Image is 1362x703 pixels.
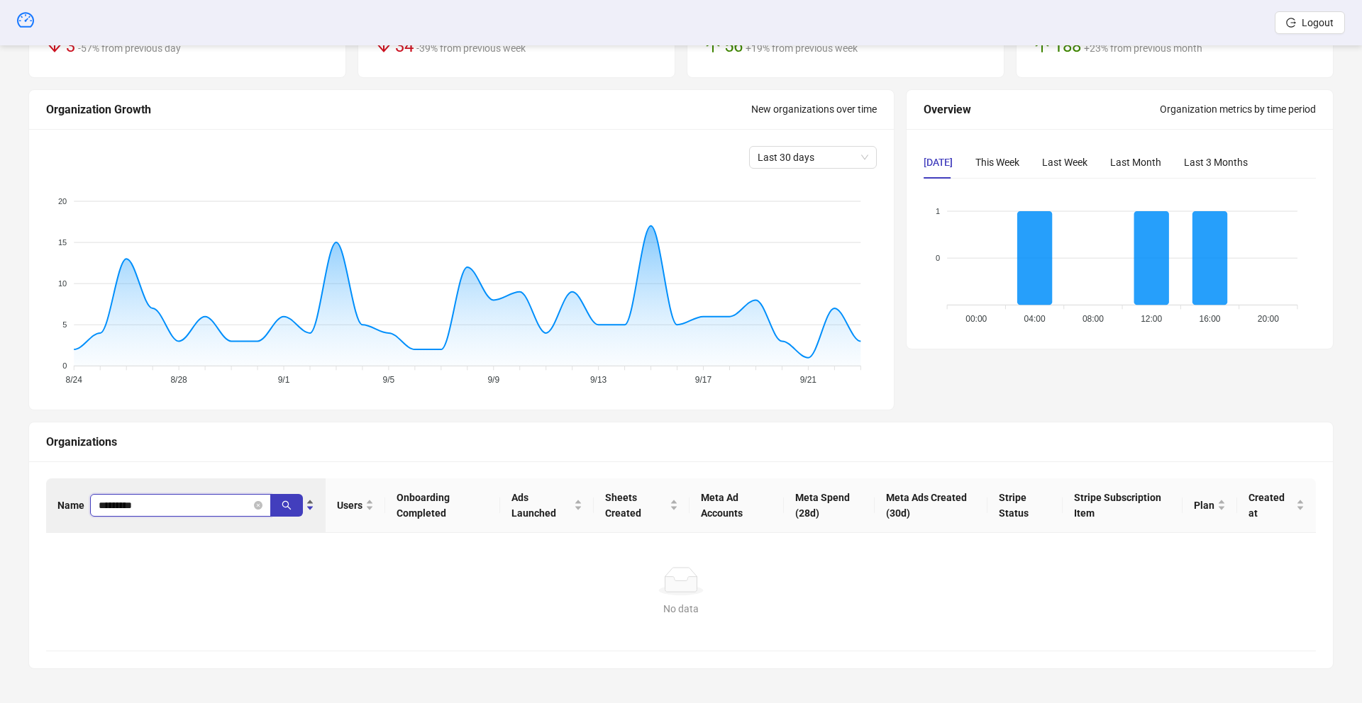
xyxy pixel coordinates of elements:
span: 56 [724,36,743,56]
tspan: 9/5 [383,375,395,385]
th: Stripe Status [987,478,1063,533]
span: -39% from previous week [416,43,526,54]
tspan: 8/28 [170,375,187,385]
th: Stripe Subscription Item [1063,478,1183,533]
tspan: 20 [58,196,67,205]
span: search [282,500,292,510]
tspan: 20:00 [1258,314,1279,324]
span: Users [337,497,362,513]
tspan: 08:00 [1083,314,1104,324]
tspan: 15 [58,237,67,246]
button: search [270,494,303,517]
tspan: 9/17 [695,375,712,385]
th: Users [326,478,385,533]
button: close-circle [254,501,262,510]
span: Created at [1248,490,1293,521]
tspan: 04:00 [1024,314,1046,324]
tspan: 8/24 [66,375,83,385]
tspan: 10 [58,279,67,288]
span: dashboard [17,11,34,28]
div: Organization Growth [46,101,751,118]
tspan: 9/9 [487,375,499,385]
th: Meta Spend (28d) [784,478,875,533]
span: Organization metrics by time period [1160,103,1316,115]
th: Meta Ad Accounts [690,478,784,533]
th: Onboarding Completed [385,478,500,533]
span: 188 [1053,36,1081,56]
div: Last Month [1110,154,1161,170]
tspan: 1 [936,206,940,215]
div: This Week [975,154,1019,170]
span: Ads Launched [511,490,570,521]
th: Created at [1237,478,1316,533]
tspan: 9/1 [278,375,290,385]
span: 3 [66,36,75,56]
tspan: 9/13 [590,375,607,385]
span: -57% from previous day [78,43,181,54]
span: logout [1286,18,1296,28]
tspan: 9/21 [800,375,817,385]
tspan: 12:00 [1141,314,1163,324]
th: Sheets Created [594,478,690,533]
div: Last Week [1042,154,1087,170]
tspan: 00:00 [966,314,987,324]
div: Last 3 Months [1184,154,1248,170]
tspan: 5 [62,320,67,329]
div: No data [63,601,1299,617]
div: Overview [924,101,1160,118]
tspan: 16:00 [1200,314,1221,324]
th: Plan [1183,478,1237,533]
span: Sheets Created [605,490,667,521]
span: Plan [1194,497,1214,513]
span: 34 [395,36,414,56]
span: New organizations over time [751,103,877,115]
span: +19% from previous week [746,43,858,54]
span: +23% from previous month [1084,43,1202,54]
tspan: 0 [936,254,940,262]
span: Logout [1302,17,1334,28]
div: Organizations [46,433,1316,451]
button: Logout [1275,11,1345,34]
div: [DATE] [924,154,953,170]
span: Last 30 days [758,147,868,168]
th: Meta Ads Created (30d) [875,478,987,533]
tspan: 0 [62,361,67,370]
th: Ads Launched [500,478,593,533]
